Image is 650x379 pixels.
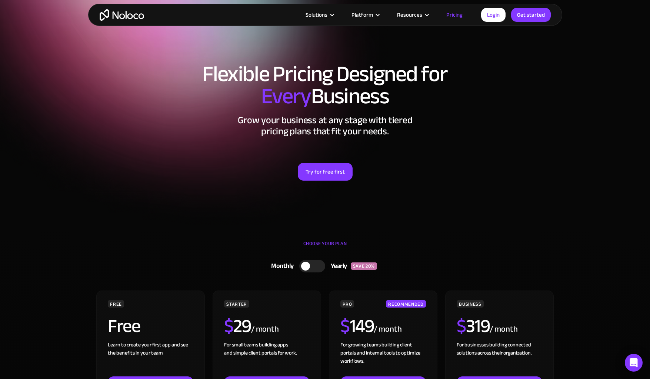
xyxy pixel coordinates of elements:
div: FREE [108,300,124,308]
h2: 319 [457,317,490,335]
div: Resources [397,10,422,20]
div: / month [374,323,401,335]
div: PRO [340,300,354,308]
div: For businesses building connected solutions across their organization. ‍ [457,341,542,376]
div: BUSINESS [457,300,483,308]
div: RECOMMENDED [386,300,426,308]
div: Learn to create your first app and see the benefits in your team ‍ [108,341,193,376]
h1: Flexible Pricing Designed for Business [96,63,555,107]
div: CHOOSE YOUR PLAN [96,238,555,256]
div: / month [251,323,279,335]
span: $ [340,309,350,343]
h2: 29 [224,317,251,335]
a: home [100,9,144,21]
h2: Grow your business at any stage with tiered pricing plans that fit your needs. [96,115,555,137]
a: Login [481,8,506,22]
span: $ [224,309,233,343]
div: Platform [342,10,388,20]
div: / month [490,323,517,335]
span: $ [457,309,466,343]
a: Pricing [437,10,472,20]
div: STARTER [224,300,249,308]
a: Try for free first [298,163,353,181]
div: Solutions [296,10,342,20]
div: For small teams building apps and simple client portals for work. ‍ [224,341,309,376]
div: Platform [351,10,373,20]
div: Resources [388,10,437,20]
div: For growing teams building client portals and internal tools to optimize workflows. [340,341,426,376]
span: Every [261,76,311,117]
div: Yearly [325,261,351,272]
a: Get started [511,8,551,22]
h2: Free [108,317,140,335]
div: SAVE 20% [351,262,377,270]
div: Solutions [306,10,327,20]
h2: 149 [340,317,374,335]
div: Monthly [262,261,299,272]
div: Open Intercom Messenger [625,354,643,372]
